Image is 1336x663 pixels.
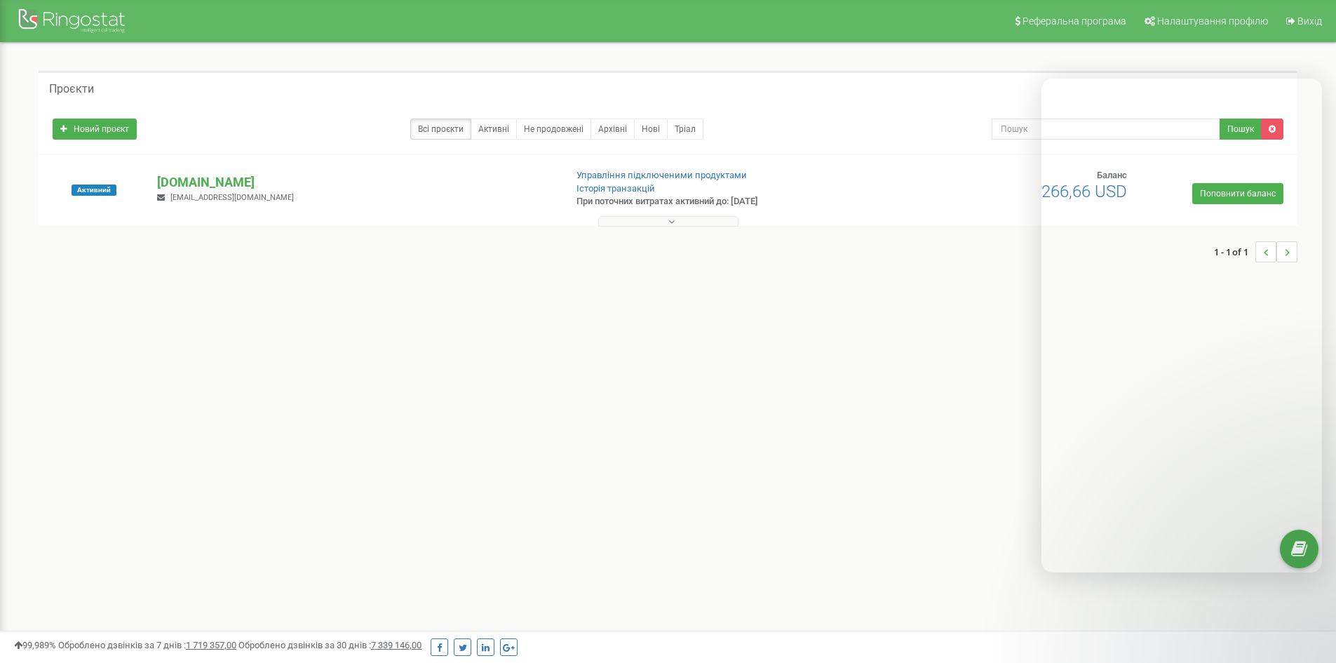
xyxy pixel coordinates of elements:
span: Налаштування профілю [1157,15,1268,27]
a: Новий проєкт [53,119,137,140]
a: Історія транзакцій [576,183,655,194]
a: Всі проєкти [410,119,471,140]
span: [EMAIL_ADDRESS][DOMAIN_NAME] [170,193,294,202]
a: Архівні [591,119,635,140]
p: При поточних витратах активний до: [DATE] [576,195,868,208]
u: 7 339 146,00 [371,640,421,650]
a: Не продовжені [516,119,591,140]
a: Тріал [667,119,703,140]
span: Вихід [1297,15,1322,27]
u: 1 719 357,00 [186,640,236,650]
a: Управління підключеними продуктами [576,170,747,180]
span: Оброблено дзвінків за 30 днів : [238,640,421,650]
a: Нові [634,119,668,140]
p: [DOMAIN_NAME] [157,173,553,192]
span: Реферальна програма [1023,15,1126,27]
a: Активні [471,119,517,140]
iframe: Intercom live chat [1288,584,1322,617]
span: Активний [72,185,116,196]
span: 99,989% [14,640,56,650]
span: Оброблено дзвінків за 7 днів : [58,640,236,650]
iframe: Intercom live chat [1041,79,1322,572]
h5: Проєкти [49,83,94,95]
input: Пошук [992,119,1220,140]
